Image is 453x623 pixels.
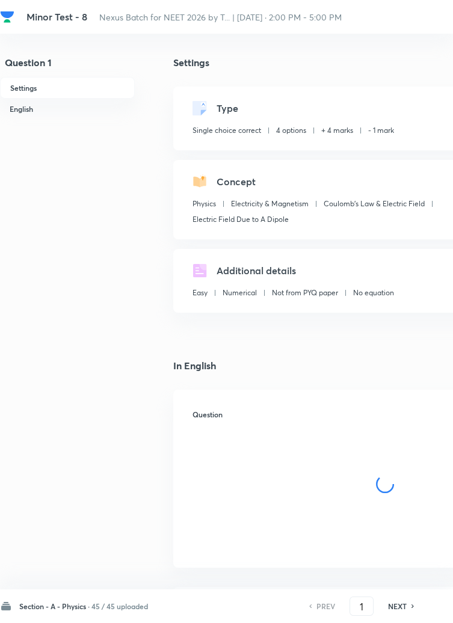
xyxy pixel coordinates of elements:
[193,125,261,136] p: Single choice correct
[99,11,342,23] span: Nexus Batch for NEET 2026 by T... | [DATE] · 2:00 PM - 5:00 PM
[368,125,394,136] p: - 1 mark
[272,287,338,298] p: Not from PYQ paper
[193,101,207,115] img: questionType.svg
[193,287,208,298] p: Easy
[193,198,216,209] p: Physics
[223,287,257,298] p: Numerical
[217,174,256,189] h5: Concept
[321,125,353,136] p: + 4 marks
[19,601,90,612] h6: Section - A - Physics ·
[193,214,289,225] p: Electric Field Due to A Dipole
[91,601,148,612] h6: 45 / 45 uploaded
[276,125,306,136] p: 4 options
[231,198,309,209] p: Electricity & Magnetism
[217,263,296,278] h5: Additional details
[316,601,335,612] h6: PREV
[353,287,394,298] p: No equation
[388,601,407,612] h6: NEXT
[193,263,207,278] img: questionDetails.svg
[324,198,425,209] p: Coulomb's Law & Electric Field
[26,10,87,23] span: Minor Test - 8
[217,101,238,115] h5: Type
[193,174,207,189] img: questionConcept.svg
